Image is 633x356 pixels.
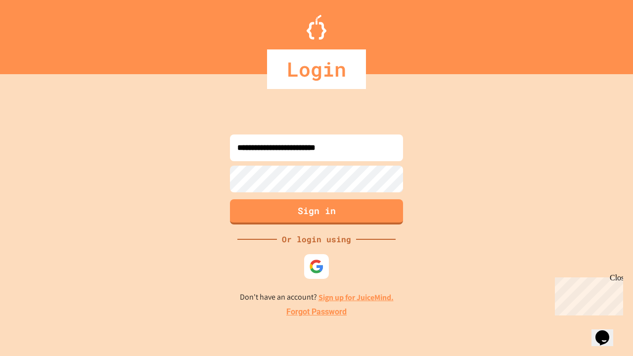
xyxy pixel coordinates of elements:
iframe: chat widget [591,316,623,346]
iframe: chat widget [551,273,623,315]
p: Don't have an account? [240,291,394,304]
img: google-icon.svg [309,259,324,274]
div: Or login using [277,233,356,245]
a: Sign up for JuiceMind. [318,292,394,303]
img: Logo.svg [307,15,326,40]
a: Forgot Password [286,306,347,318]
button: Sign in [230,199,403,224]
div: Login [267,49,366,89]
div: Chat with us now!Close [4,4,68,63]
